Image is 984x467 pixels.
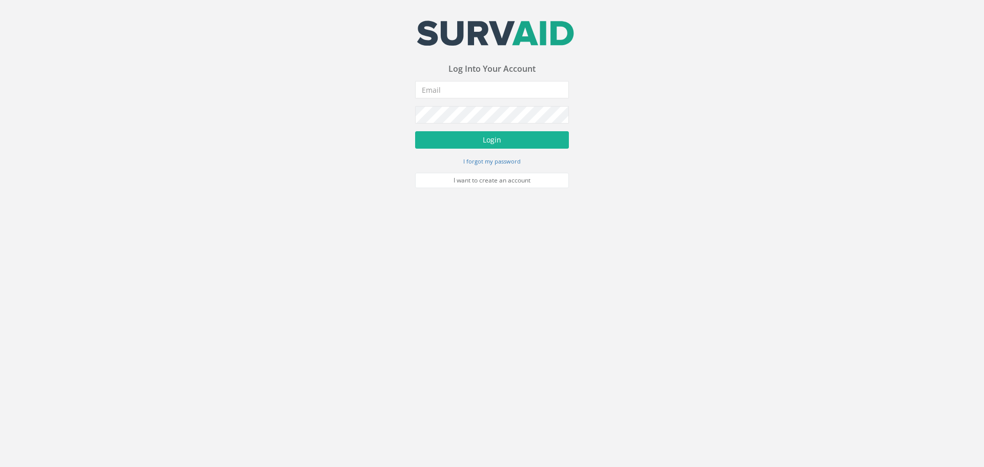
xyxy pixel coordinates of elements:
small: I forgot my password [463,157,521,165]
input: Email [415,81,569,98]
a: I forgot my password [463,156,521,166]
a: I want to create an account [415,173,569,188]
h3: Log Into Your Account [415,65,569,74]
button: Login [415,131,569,149]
